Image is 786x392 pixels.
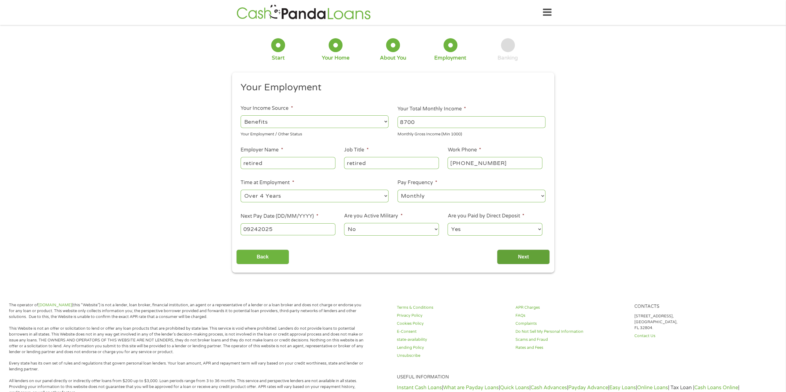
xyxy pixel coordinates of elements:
div: Your Home [322,55,350,61]
label: Your Income Source [241,105,293,112]
a: Privacy Policy [397,313,508,319]
a: Cash Advances [531,385,567,391]
input: ---Click Here for Calendar --- [241,223,335,235]
div: Your Employment / Other Status [241,129,389,138]
label: Pay Frequency [397,179,437,186]
div: Monthly Gross Income (Min 1000) [397,129,545,138]
a: Do Not Sell My Personal Information [515,329,627,335]
a: E-Consent [397,329,508,335]
a: [DOMAIN_NAME] [38,303,72,307]
div: Start [272,55,285,61]
a: Quick Loans [500,385,529,391]
a: Easy Loans [609,385,636,391]
a: Instant Cash Loans [397,385,442,391]
a: state-availability [397,337,508,343]
a: Scams and Fraud [515,337,627,343]
label: Are you Active Military [344,213,402,219]
input: Back [236,250,289,265]
a: Cookies Policy [397,321,508,327]
a: Online Loans [637,385,668,391]
h2: Your Employment [241,81,541,94]
div: About You [380,55,406,61]
p: This Website is not an offer or solicitation to lend or offer any loan products that are prohibit... [9,326,365,355]
label: Time at Employment [241,179,294,186]
a: APR Charges [515,305,627,311]
div: Employment [434,55,466,61]
input: Next [497,250,550,265]
a: Terms & Conditions [397,305,508,311]
h4: Contacts [634,304,746,310]
label: Are you Paid by Direct Deposit [448,213,524,219]
img: GetLoanNow Logo [235,4,372,21]
input: Walmart [241,157,335,169]
a: FAQs [515,313,627,319]
a: Lending Policy [397,345,508,351]
a: Rates and Fees [515,345,627,351]
label: Job Title [344,147,368,153]
input: 1800 [397,116,545,128]
label: Employer Name [241,147,283,153]
a: Payday Advance [568,385,608,391]
div: Banking [498,55,518,61]
label: Work Phone [448,147,481,153]
input: Cashier [344,157,439,169]
p: [STREET_ADDRESS], [GEOGRAPHIC_DATA], FL 32804. [634,313,746,331]
label: Next Pay Date (DD/MM/YYYY) [241,213,318,220]
a: What are Payday Loans [443,385,499,391]
a: Unsubscribe [397,353,508,359]
h4: Useful Information [397,374,746,380]
p: Every state has its own set of rules and regulations that govern personal loan lenders. Your loan... [9,361,365,372]
a: Cash Loans Online [694,385,738,391]
a: Complaints [515,321,627,327]
label: Your Total Monthly Income [397,106,466,112]
input: (231) 754-4010 [448,157,542,169]
a: Contact Us [634,333,746,339]
p: The operator of (this “Website”) is not a lender, loan broker, financial institution, an agent or... [9,302,365,320]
